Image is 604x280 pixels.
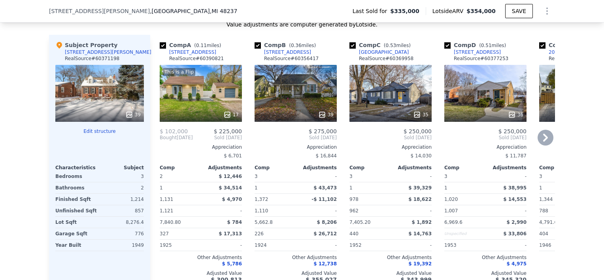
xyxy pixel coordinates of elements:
[539,219,557,225] span: 4,791.6
[227,219,242,225] span: $ 784
[255,270,337,276] div: Adjusted Value
[349,254,432,261] div: Other Adjustments
[349,270,432,276] div: Adjusted Value
[349,197,359,202] span: 978
[55,240,98,251] div: Year Built
[193,134,242,141] span: Sold [DATE]
[359,49,409,55] div: [GEOGRAPHIC_DATA]
[219,174,242,179] span: $ 12,446
[466,8,496,14] span: $354,000
[313,185,337,191] span: $ 43,473
[503,231,527,236] span: $ 33,806
[444,174,447,179] span: 3
[223,111,239,119] div: 17
[444,219,462,225] span: 6,969.6
[150,7,237,15] span: , [GEOGRAPHIC_DATA]
[349,174,353,179] span: 3
[349,182,389,193] div: 1
[349,231,359,236] span: 440
[413,111,428,119] div: 35
[55,171,98,182] div: Bedrooms
[506,153,527,159] span: $ 11,787
[255,197,268,202] span: 1,372
[160,165,201,171] div: Comp
[255,240,294,251] div: 1924
[65,49,151,55] div: [STREET_ADDRESS][PERSON_NAME]
[160,128,188,134] span: $ 102,000
[476,43,509,48] span: ( miles)
[222,261,242,267] span: $ 5,786
[408,261,432,267] span: $ 19,392
[539,182,579,193] div: 1
[408,231,432,236] span: $ 14,763
[160,208,173,214] span: 1,121
[349,219,370,225] span: 7,405.20
[55,41,117,49] div: Subject Property
[381,43,414,48] span: ( miles)
[318,111,334,119] div: 39
[539,41,603,49] div: Comp E
[498,128,527,134] span: $ 250,000
[392,205,432,216] div: -
[385,43,396,48] span: 0.53
[255,41,319,49] div: Comp B
[503,197,527,202] span: $ 14,553
[196,43,207,48] span: 0.11
[255,231,264,236] span: 226
[539,3,555,19] button: Show Options
[507,219,527,225] span: $ 2,990
[100,165,144,171] div: Subject
[160,41,224,49] div: Comp A
[55,217,98,228] div: Lot Sqft
[160,219,181,225] span: 7,840.80
[444,270,527,276] div: Adjusted Value
[160,270,242,276] div: Adjusted Value
[481,43,492,48] span: 0.51
[487,171,527,182] div: -
[202,205,242,216] div: -
[163,68,195,76] div: This is a Flip
[169,49,216,55] div: [STREET_ADDRESS]
[359,55,413,62] div: RealSource # 60369958
[309,128,337,134] span: $ 275,000
[49,7,150,15] span: [STREET_ADDRESS][PERSON_NAME]
[503,185,527,191] span: $ 38,995
[539,208,548,214] span: 788
[201,165,242,171] div: Adjustments
[101,228,144,239] div: 776
[444,144,527,150] div: Appreciation
[160,174,163,179] span: 2
[353,7,391,15] span: Last Sold for
[349,165,391,171] div: Comp
[55,194,98,205] div: Finished Sqft
[391,165,432,171] div: Adjustments
[505,4,533,18] button: SAVE
[392,171,432,182] div: -
[444,228,484,239] div: Unspecified
[454,49,501,55] div: [STREET_ADDRESS]
[49,21,555,28] div: Value adjustments are computer generated by Lotside .
[349,208,359,214] span: 962
[444,134,527,141] span: Sold [DATE]
[101,217,144,228] div: 8,276.4
[160,254,242,261] div: Other Adjustments
[160,182,199,193] div: 1
[349,144,432,150] div: Appreciation
[255,208,268,214] span: 1,110
[160,240,199,251] div: 1925
[444,208,458,214] span: 1,007
[255,165,296,171] div: Comp
[255,254,337,261] div: Other Adjustments
[55,182,98,193] div: Bathrooms
[444,165,485,171] div: Comp
[55,228,98,239] div: Garage Sqft
[160,144,242,150] div: Appreciation
[101,182,144,193] div: 2
[539,197,553,202] span: 1,344
[214,128,242,134] span: $ 225,000
[210,8,238,14] span: , MI 48237
[487,240,527,251] div: -
[255,219,273,225] span: 5,662.8
[432,7,466,15] span: Lotside ARV
[549,55,603,62] div: RealSource # 60357057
